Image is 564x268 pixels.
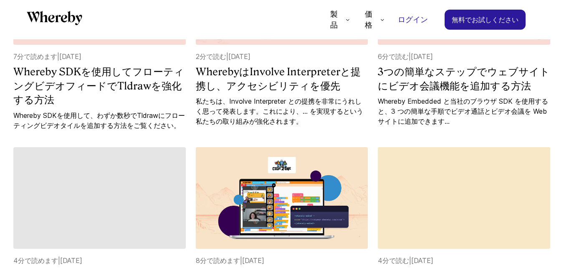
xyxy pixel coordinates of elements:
a: ログイン [391,10,435,29]
font: [DATE] [228,52,250,61]
font: | [58,256,60,265]
font: Whereby Embedded と当社のブラウザ SDK を使用すると、3 つの簡単な手順でビデオ通話とビデオ会議を Web サイトに追加できます... [378,97,548,125]
font: 2分で読む [196,52,226,61]
a: 無料でお試しください [445,10,526,30]
a: Whereby SDKを使用して、わずか数秒でTldrawにフローティングビデオタイルを追加する方法をご覧ください。 [13,110,186,130]
font: [DATE] [59,52,81,61]
font: 8分で読めます [196,256,240,265]
font: 無料でお試しください [452,15,518,24]
font: 6分で読む [378,52,409,61]
font: 製品 [330,10,338,29]
font: [DATE] [242,256,264,265]
font: Whereby SDKを使用してフローティングビデオフィードでTldrawを強化する方法 [13,66,184,106]
font: [DATE] [411,52,433,61]
a: 3つの簡単なステップでウェブサイトにビデオ会議機能を追加する方法 [378,65,550,93]
a: WherebyはInvolve Interpreterと提携し、アクセシビリティを優先 [196,65,368,93]
font: 4分で読めます [13,256,58,265]
font: | [409,52,411,61]
font: 私たちは、Involve Interpreter との提携を非常にうれしく思って発表します。これにより、... を実現するという私たちの取り組みが強化されます。 [196,97,363,125]
font: [DATE] [60,256,82,265]
a: これにより [27,11,82,28]
a: 私たちは、Involve Interpreter との提携を非常にうれしく思って発表します。これにより、... を実現するという私たちの取り組みが強化されます。 [196,96,368,126]
font: | [409,256,411,265]
font: [DATE] [411,256,433,265]
font: 4分で読む [378,256,409,265]
font: | [226,52,228,61]
a: Whereby Embedded と当社のブラウザ SDK を使用すると、3 つの簡単な手順でビデオ通話とビデオ会議を Web サイトに追加できます... [378,96,550,126]
font: | [57,52,59,61]
font: Whereby SDKを使用して、わずか数秒でTldrawにフローティングビデオタイルを追加する方法をご覧ください。 [13,111,185,130]
svg: これにより [27,11,82,25]
font: ログイン [398,15,428,24]
font: 3つの簡単なステップでウェブサイトにビデオ会議機能を追加する方法 [378,66,550,92]
font: | [240,256,242,265]
font: 価格 [365,10,372,29]
font: 7分で読めます [13,52,57,61]
font: WherebyはInvolve Interpreterと提携し、アクセシビリティを優先 [196,66,361,92]
a: Whereby SDKを使用してフローティングビデオフィードでTldrawを強化する方法 [13,65,186,107]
